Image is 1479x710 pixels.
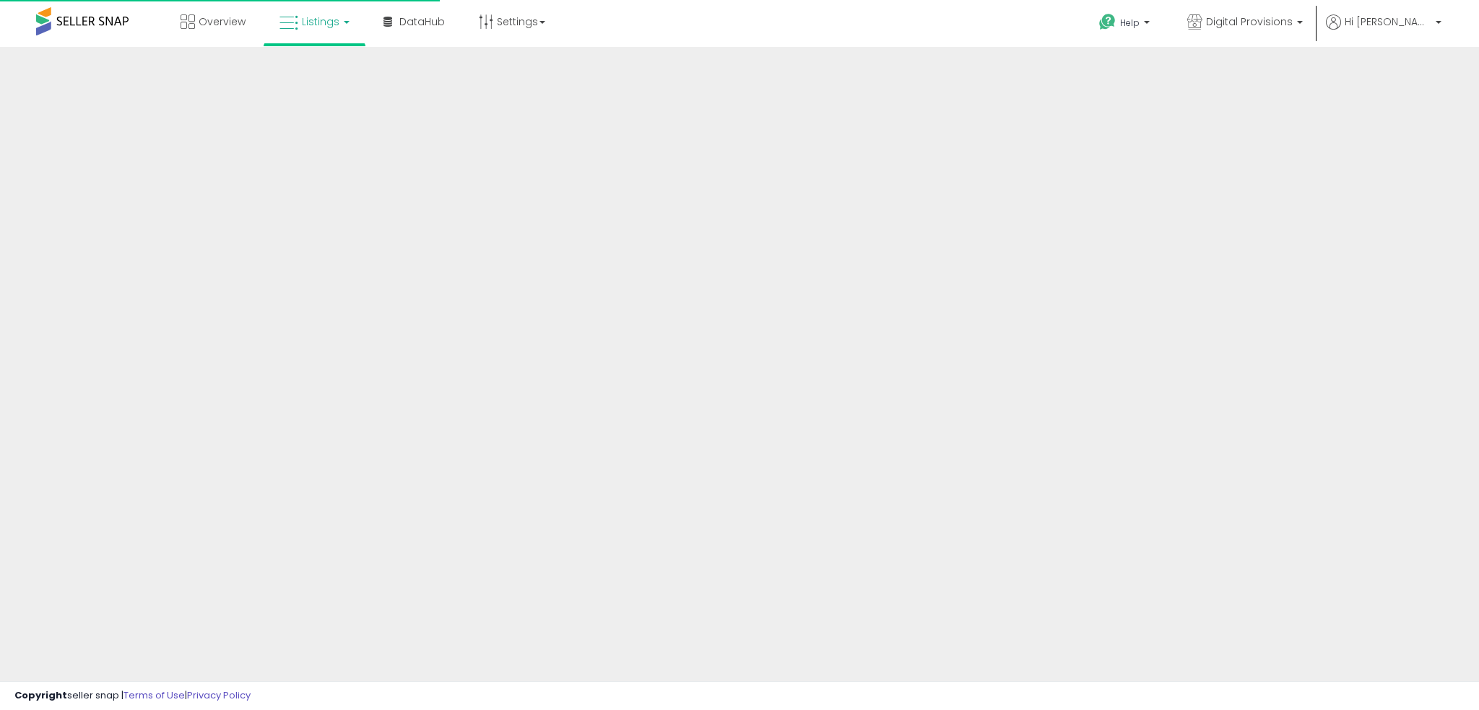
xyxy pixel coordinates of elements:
i: Get Help [1098,13,1116,31]
span: Listings [302,14,339,29]
span: DataHub [399,14,445,29]
span: Digital Provisions [1206,14,1293,29]
span: Overview [199,14,246,29]
span: Help [1120,17,1140,29]
a: Hi [PERSON_NAME] [1326,14,1441,47]
a: Help [1088,2,1164,47]
span: Hi [PERSON_NAME] [1345,14,1431,29]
